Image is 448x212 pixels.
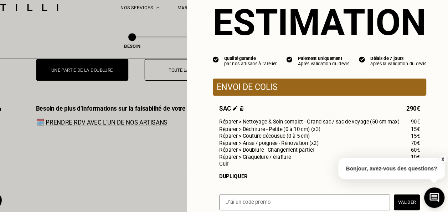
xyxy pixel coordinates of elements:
p: Envoi de colis [226,86,420,95]
div: Délais de 7 jours [371,61,424,66]
span: Sac [228,108,252,115]
section: Estimation [222,10,424,50]
div: Dupliquer [228,172,418,178]
span: Réparer > Nettoyage & Soin complet - Grand sac / sac de voyage (50 cm max) [228,121,398,126]
img: Supprimer [248,108,252,113]
p: Bonjour, avez-vous des questions? [341,158,441,178]
span: 70€ [409,141,418,146]
div: Paiement uniquement [303,61,351,66]
span: Cuir [228,160,237,166]
div: Après validation du devis [303,66,351,71]
span: Réparer > Doublure - Changement partiel [228,147,318,153]
span: Réparer > Déchirure - Petite (0 à 10 cm) (x3) [228,127,324,133]
span: Réparer > Couture décousue (0 à 5 cm) [228,134,314,140]
button: Valider [393,192,418,207]
div: par nos artisans à l'atelier [233,66,283,71]
div: après la validation du devis [371,66,424,71]
img: icon list info [222,61,228,68]
div: Qualité garantie [233,61,283,66]
span: 90€ [409,121,418,126]
span: 60€ [409,147,418,153]
button: X [436,155,443,163]
span: Réparer > Anse / poignée - Rénovation (x2) [228,141,322,146]
span: 15€ [409,134,418,140]
img: Éditer [241,108,246,113]
span: 290€ [405,108,418,115]
span: Réparer > Craquelure / éraflure [228,154,296,160]
span: 15€ [409,127,418,133]
input: J‘ai un code promo [228,192,390,207]
img: icon list info [360,61,366,68]
img: icon list info [292,61,298,68]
